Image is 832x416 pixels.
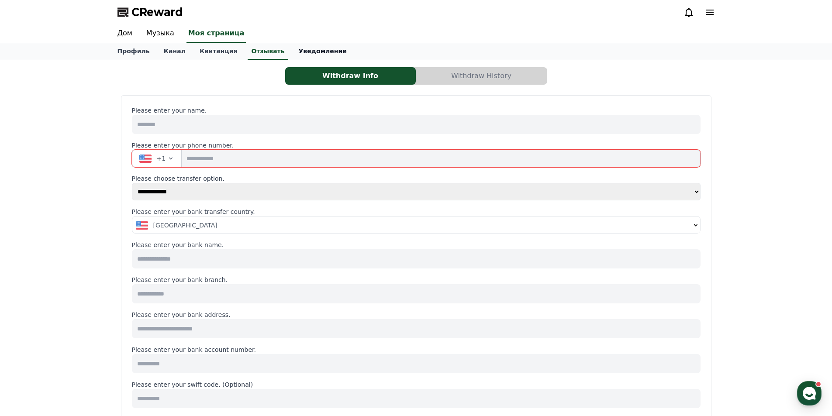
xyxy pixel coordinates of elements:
[117,5,183,19] a: CReward
[132,310,701,319] p: Please enter your bank address.
[117,48,150,55] font: Профиль
[132,380,701,389] p: Please enter your swift code. (Optional)
[113,277,168,299] a: Settings
[146,29,174,37] font: Музыка
[153,221,217,230] span: [GEOGRAPHIC_DATA]
[186,24,246,43] a: Моя страница
[164,48,186,55] font: Канал
[58,277,113,299] a: Messages
[110,24,139,43] a: Дом
[139,24,181,43] a: Музыка
[132,174,701,183] p: Please choose transfer option.
[416,67,547,85] button: Withdraw History
[132,207,701,216] p: Please enter your bank transfer country.
[117,29,132,37] font: Дом
[131,6,183,18] font: CReward
[132,345,701,354] p: Please enter your bank account number.
[292,43,354,60] a: Уведомление
[132,141,701,150] p: Please enter your phone number.
[251,48,284,55] font: Отзывать
[132,106,701,115] p: Please enter your name.
[299,48,347,55] font: Уведомление
[132,275,701,284] p: Please enter your bank branch.
[157,154,166,163] span: +1
[188,29,245,37] font: Моя страница
[132,241,701,249] p: Please enter your bank name.
[200,48,238,55] font: Квитанция
[157,43,193,60] a: Канал
[285,67,416,85] button: Withdraw Info
[72,290,98,297] span: Messages
[248,43,288,60] a: Отзывать
[129,290,151,297] span: Settings
[110,43,157,60] a: Профиль
[3,277,58,299] a: Home
[22,290,38,297] span: Home
[193,43,245,60] a: Квитанция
